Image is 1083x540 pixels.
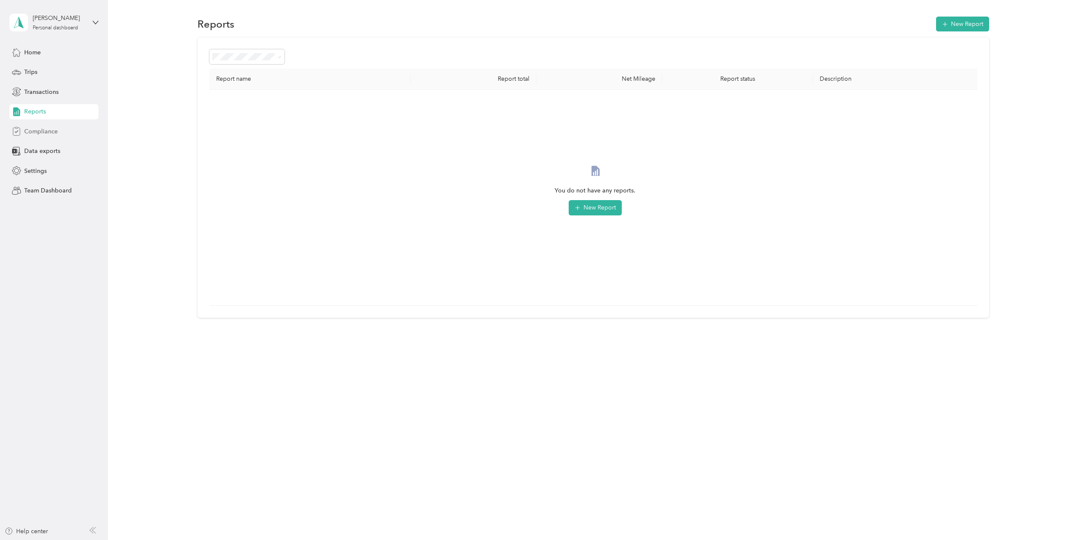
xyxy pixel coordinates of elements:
th: Description [813,68,981,90]
button: New Report [569,200,622,215]
div: Report status [669,75,806,82]
span: Team Dashboard [24,186,72,195]
div: [PERSON_NAME] [33,14,86,23]
span: Home [24,48,41,57]
th: Report total [411,68,536,90]
span: Compliance [24,127,58,136]
button: Help center [5,527,48,536]
span: Data exports [24,147,60,155]
span: Settings [24,167,47,175]
iframe: Everlance-gr Chat Button Frame [1035,492,1083,540]
span: Trips [24,68,37,76]
th: Report name [209,68,411,90]
div: Personal dashboard [33,25,78,31]
h1: Reports [197,20,234,28]
th: Net Mileage [536,68,662,90]
button: New Report [936,17,989,31]
span: Reports [24,107,46,116]
span: Transactions [24,88,59,96]
span: You do not have any reports. [555,186,635,195]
